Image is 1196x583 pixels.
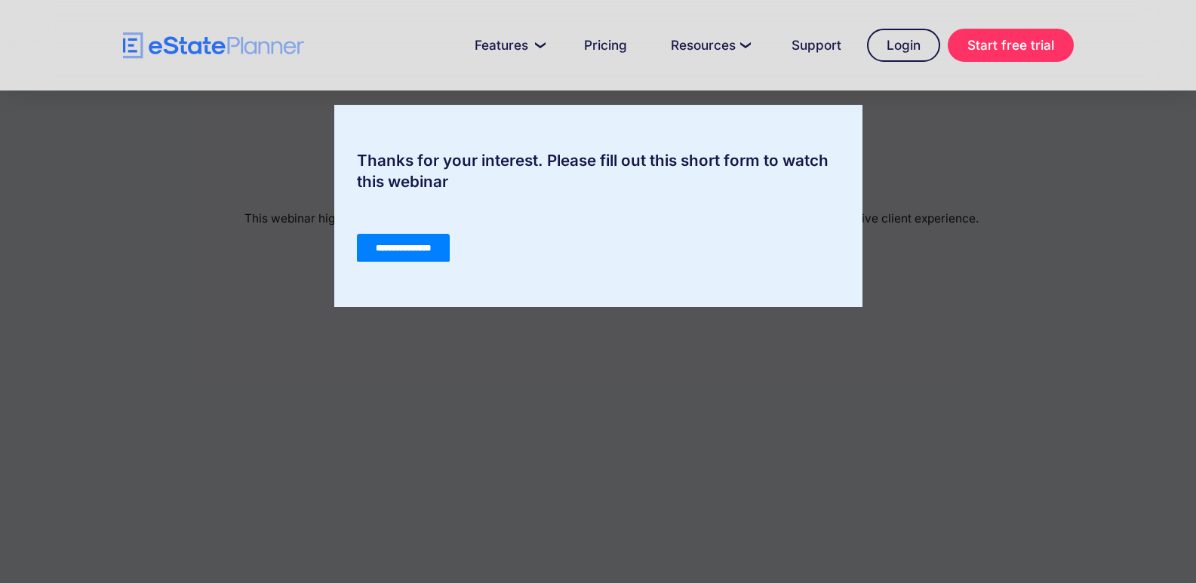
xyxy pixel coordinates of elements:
a: Support [773,30,859,60]
a: Features [457,30,558,60]
a: Login [867,29,940,62]
a: Pricing [566,30,645,60]
a: Start free trial [948,29,1074,62]
a: home [123,32,304,59]
div: Thanks for your interest. Please fill out this short form to watch this webinar [334,150,862,192]
iframe: Form 0 [357,207,840,262]
a: Resources [653,30,766,60]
